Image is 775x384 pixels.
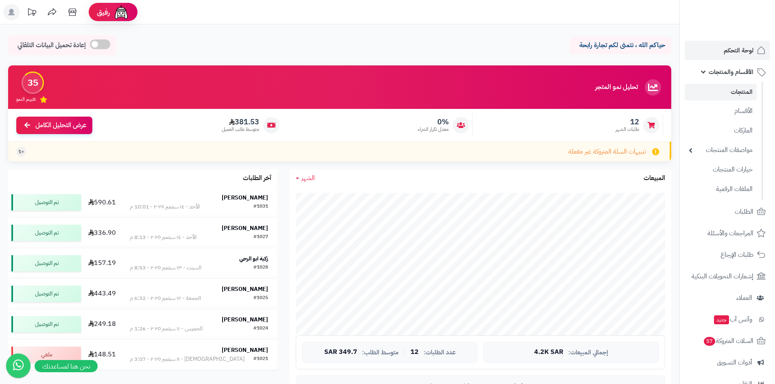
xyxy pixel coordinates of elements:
[736,292,752,304] span: العملاء
[616,126,639,133] span: طلبات الشهر
[644,175,665,182] h3: المبيعات
[243,175,271,182] h3: آخر الطلبات
[222,224,268,232] strong: [PERSON_NAME]
[35,121,86,130] span: عرض التحليل الكامل
[685,353,770,372] a: أدوات التسويق
[22,4,42,22] a: تحديثات المنصة
[296,174,315,183] a: الشهر
[18,148,24,155] span: +1
[720,249,753,260] span: طلبات الإرجاع
[418,117,449,126] span: 0%
[301,173,315,183] span: الشهر
[685,267,770,286] a: إشعارات التحويلات البنكية
[685,310,770,329] a: وآتس آبجديد
[11,194,81,210] div: تم التوصيل
[713,314,752,325] span: وآتس آب
[17,41,86,50] span: إعادة تحميل البيانات التلقائي
[11,347,81,363] div: ملغي
[685,161,757,178] a: خيارات المنتجات
[130,264,201,272] div: السبت - ١٣ سبتمبر ٢٠٢٥ - 8:53 م
[130,294,201,302] div: الجمعة - ١٢ سبتمبر ٢٠٢٥ - 6:32 م
[685,41,770,60] a: لوحة التحكم
[418,126,449,133] span: معدل تكرار الشراء
[724,45,753,56] span: لوحة التحكم
[568,147,646,156] span: تنبيهات السلة المتروكة غير مفعلة
[16,117,92,134] a: عرض التحليل الكامل
[97,7,110,17] span: رفيق
[685,331,770,351] a: السلات المتروكة57
[714,315,729,324] span: جديد
[707,228,753,239] span: المراجعات والأسئلة
[11,316,81,332] div: تم التوصيل
[16,96,36,103] span: تقييم النمو
[222,346,268,354] strong: [PERSON_NAME]
[685,245,770,265] a: طلبات الإرجاع
[685,180,757,198] a: الملفات الرقمية
[222,193,268,202] strong: [PERSON_NAME]
[222,126,259,133] span: متوسط طلب العميل
[685,223,770,243] a: المراجعات والأسئلة
[253,325,268,333] div: #1024
[253,355,268,363] div: #1021
[685,84,757,100] a: المنتجات
[130,203,200,211] div: الأحد - ١٤ سبتمبر ٢٠٢٥ - 10:01 م
[130,233,196,241] div: الأحد - ١٤ سبتمبر ٢٠٢٥ - 8:13 م
[130,355,245,363] div: [DEMOGRAPHIC_DATA] - ٨ سبتمبر ٢٠٢٥ - 3:07 م
[253,264,268,272] div: #1028
[720,6,767,23] img: logo-2.png
[404,349,406,355] span: |
[11,255,81,271] div: تم التوصيل
[685,102,757,120] a: الأقسام
[685,202,770,221] a: الطلبات
[11,225,81,241] div: تم التوصيل
[84,279,120,309] td: 443.49
[424,349,456,356] span: عدد الطلبات:
[253,294,268,302] div: #1025
[84,187,120,217] td: 590.61
[703,336,716,346] span: 57
[222,285,268,293] strong: [PERSON_NAME]
[222,315,268,324] strong: [PERSON_NAME]
[692,271,753,282] span: إشعارات التحويلات البنكية
[685,122,757,139] a: الماركات
[703,335,753,347] span: السلات المتروكة
[113,4,129,20] img: ai-face.png
[735,206,753,217] span: الطلبات
[239,254,268,263] strong: زكية ابو الرحي
[84,218,120,248] td: 336.90
[616,117,639,126] span: 12
[253,203,268,211] div: #1031
[595,84,638,91] h3: تحليل نمو المتجر
[324,349,357,356] span: 349.7 SAR
[576,41,665,50] p: حياكم الله ، نتمنى لكم تجارة رابحة
[410,349,419,356] span: 12
[568,349,608,356] span: إجمالي المبيعات:
[222,117,259,126] span: 381.53
[84,340,120,370] td: 148.51
[130,325,203,333] div: الخميس - ١١ سبتمبر ٢٠٢٥ - 1:26 م
[362,349,399,356] span: متوسط الطلب:
[685,141,757,159] a: مواصفات المنتجات
[685,288,770,308] a: العملاء
[717,357,752,368] span: أدوات التسويق
[253,233,268,241] div: #1027
[709,66,753,78] span: الأقسام والمنتجات
[84,309,120,339] td: 249.18
[84,248,120,278] td: 157.19
[534,349,563,356] span: 4.2K SAR
[11,286,81,302] div: تم التوصيل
